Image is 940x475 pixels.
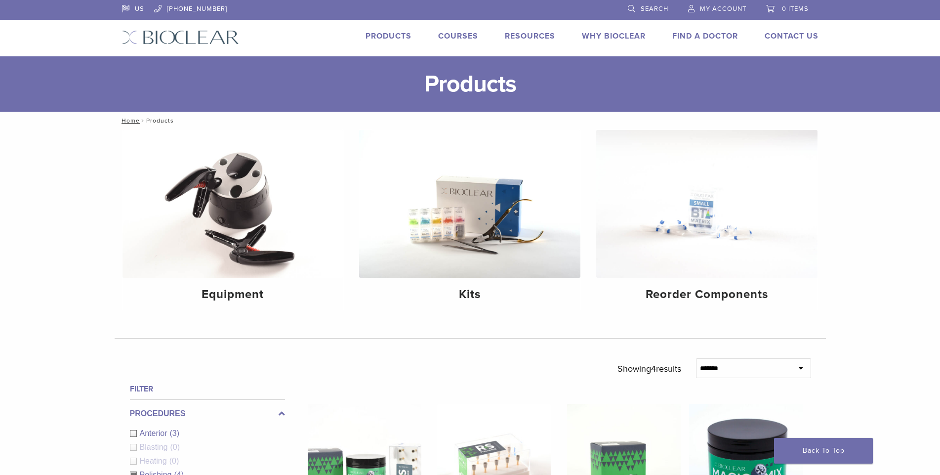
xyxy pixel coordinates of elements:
a: Reorder Components [596,130,817,310]
span: My Account [700,5,746,13]
span: (0) [170,443,180,451]
span: / [140,118,146,123]
img: Equipment [123,130,344,278]
h4: Equipment [130,286,336,303]
span: (3) [170,429,180,437]
a: Products [366,31,411,41]
p: Showing results [617,358,681,379]
h4: Kits [367,286,572,303]
span: 4 [651,363,656,374]
span: (0) [169,457,179,465]
a: Equipment [123,130,344,310]
h4: Filter [130,383,285,395]
span: Search [641,5,668,13]
span: Heating [140,457,169,465]
img: Reorder Components [596,130,817,278]
label: Procedures [130,408,285,420]
a: Home [119,117,140,124]
h4: Reorder Components [604,286,810,303]
img: Bioclear [122,30,239,44]
span: Blasting [140,443,170,451]
span: Anterior [140,429,170,437]
a: Resources [505,31,555,41]
a: Courses [438,31,478,41]
img: Kits [359,130,580,278]
span: 0 items [782,5,809,13]
a: Back To Top [774,438,873,464]
a: Contact Us [765,31,818,41]
a: Why Bioclear [582,31,646,41]
a: Kits [359,130,580,310]
nav: Products [115,112,826,130]
a: Find A Doctor [672,31,738,41]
